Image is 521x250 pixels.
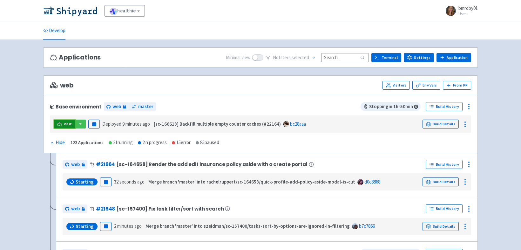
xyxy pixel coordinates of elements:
time: 9 minutes ago [122,121,150,127]
a: Settings [404,53,434,62]
span: Stopping in 1 hr 50 min [361,102,421,111]
div: 21 running [109,139,133,146]
a: master [129,102,156,111]
time: 2 minutes ago [114,223,142,229]
span: master [138,103,153,110]
a: Build Details [423,120,459,128]
a: Visit [54,120,75,128]
a: Build Details [423,222,459,231]
a: Develop [43,22,65,40]
a: Application [436,53,471,62]
a: web [104,102,129,111]
span: web [50,82,73,89]
strong: [sc-166613] Backfill multiple empty counter caches (#22164) [154,121,281,127]
span: web [112,103,121,110]
a: b7c7866 [359,223,375,229]
span: Deployed [102,121,150,127]
a: d0c8868 [364,179,380,185]
div: 2 in progress [138,139,167,146]
span: [sc-157400] Fix task filter/sort with search [116,206,224,212]
input: Search... [321,53,369,62]
a: Terminal [371,53,401,62]
span: Minimal view [226,54,251,61]
span: selected [292,54,309,60]
div: 123 Applications [71,139,104,146]
a: Build History [426,160,463,169]
span: No filter s [273,54,309,61]
span: [sc-164658] Render the add edit insurance policy aside with a create portal [116,162,308,167]
button: Hide [50,139,65,146]
a: #21548 [96,205,115,212]
div: 15 error [172,139,191,146]
a: Visitors [382,81,410,90]
span: Starting [76,179,94,185]
button: Pause [100,177,112,186]
a: web [63,205,87,213]
a: bmroby01 User [442,6,478,16]
a: #21964 [96,161,115,168]
small: User [458,12,478,16]
button: Pause [100,222,112,231]
a: healthie [105,5,145,17]
a: web [63,160,87,169]
a: Build Details [423,177,459,186]
a: Build History [426,102,463,111]
div: 85 paused [196,139,219,146]
a: Env Vars [412,81,440,90]
strong: Merge branch 'master' into szeidman/sc-157400/tasks-sort-by-options-are-ignored-in-filtering [145,223,350,229]
a: bc28aaa [290,121,306,127]
span: Visit [64,122,72,127]
img: Shipyard logo [43,6,97,16]
h3: Applications [50,54,101,61]
strong: Merge branch 'master' into rachelruppert/sc-164658/quick-profile-add-policy-aside-modal-is-cut [148,179,355,185]
span: bmroby01 [458,5,478,11]
span: web [71,205,80,212]
span: web [71,161,80,168]
a: Build History [426,204,463,213]
button: From PR [443,81,471,90]
button: Pause [88,120,100,128]
div: Base environment [50,104,101,109]
span: Starting [76,223,94,230]
time: 32 seconds ago [114,179,145,185]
